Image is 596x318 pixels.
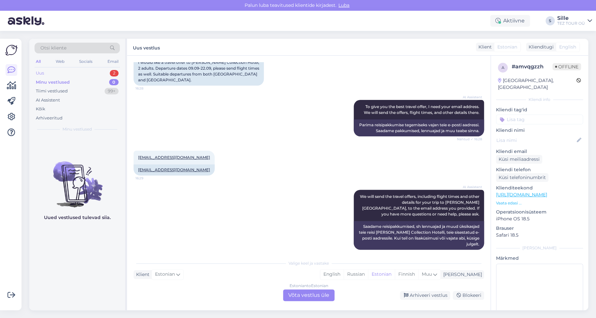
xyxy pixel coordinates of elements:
[395,270,418,279] div: Finnish
[512,63,552,71] div: # amvqgzzh
[458,95,482,100] span: AI Assistent
[110,70,119,76] div: 2
[557,21,585,26] div: TEZ TOUR OÜ
[546,16,555,25] div: S
[496,245,583,251] div: [PERSON_NAME]
[109,79,119,86] div: 0
[496,115,583,124] input: Lisa tag
[364,104,480,115] span: To give you the best travel offer, I need your email address. We will send the offers, flight tim...
[283,289,334,301] div: Võta vestlus üle
[354,221,484,250] div: Saadame reisipakkumised, sh lennuajad ja muud üksikasjad teie reisi [PERSON_NAME] Collection Hote...
[5,44,18,56] img: Askly Logo
[496,148,583,155] p: Kliendi email
[476,44,492,50] div: Klient
[290,283,328,289] div: Estonian to Estonian
[135,176,160,181] span: 16:29
[360,194,480,216] span: We will send the travel offers, including flight times and other details for your trip to [PERSON...
[36,97,60,104] div: AI Assistent
[557,16,592,26] a: SilleTEZ TOUR OÜ
[498,77,576,91] div: [GEOGRAPHIC_DATA], [GEOGRAPHIC_DATA]
[453,291,484,300] div: Blokeeri
[134,260,484,266] div: Valige keel ja vastake
[44,214,111,221] p: Uued vestlused tulevad siia.
[36,79,70,86] div: Minu vestlused
[138,167,210,172] a: [EMAIL_ADDRESS][DOMAIN_NAME]
[344,270,368,279] div: Russian
[133,43,160,51] label: Uus vestlus
[490,15,530,27] div: Aktiivne
[496,225,583,232] p: Brauser
[496,255,583,262] p: Märkmed
[502,65,504,70] span: a
[29,150,125,208] img: No chats
[36,106,45,112] div: Kõik
[496,127,583,134] p: Kliendi nimi
[78,57,94,66] div: Socials
[496,200,583,206] p: Vaata edasi ...
[35,57,42,66] div: All
[496,192,547,198] a: [URL][DOMAIN_NAME]
[63,126,92,132] span: Minu vestlused
[458,250,482,255] span: 16:29
[552,63,581,70] span: Offline
[496,209,583,215] p: Operatsioonisüsteem
[134,45,264,86] div: Hello, I would like a travel offer to [PERSON_NAME] Collection Hotel, 2 adults. Departure dates 0...
[422,271,432,277] span: Muu
[354,119,484,136] div: Parima reisipakkumise tegemiseks vajan teie e-posti aadressi. Saadame pakkumised, lennuajad ja mu...
[559,44,576,50] span: English
[36,70,44,76] div: Uus
[496,215,583,222] p: iPhone OS 18.5
[134,271,149,278] div: Klient
[496,97,583,103] div: Kliendi info
[36,88,68,94] div: Tiimi vestlused
[458,185,482,189] span: AI Assistent
[497,44,517,50] span: Estonian
[54,57,66,66] div: Web
[368,270,395,279] div: Estonian
[336,2,351,8] span: Luba
[496,232,583,239] p: Safari 18.5
[400,291,450,300] div: Arhiveeri vestlus
[496,166,583,173] p: Kliendi telefon
[557,16,585,21] div: Sille
[40,45,66,51] span: Otsi kliente
[457,137,482,142] span: Nähtud ✓ 16:28
[496,137,575,144] input: Lisa nimi
[106,57,120,66] div: Email
[36,115,63,121] div: Arhiveeritud
[155,271,175,278] span: Estonian
[441,271,482,278] div: [PERSON_NAME]
[496,185,583,191] p: Klienditeekond
[105,88,119,94] div: 99+
[496,106,583,113] p: Kliendi tag'id
[526,44,554,50] div: Klienditugi
[496,155,542,164] div: Küsi meiliaadressi
[135,86,160,91] span: 16:28
[496,173,548,182] div: Küsi telefoninumbrit
[320,270,344,279] div: English
[138,155,210,160] a: [EMAIL_ADDRESS][DOMAIN_NAME]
